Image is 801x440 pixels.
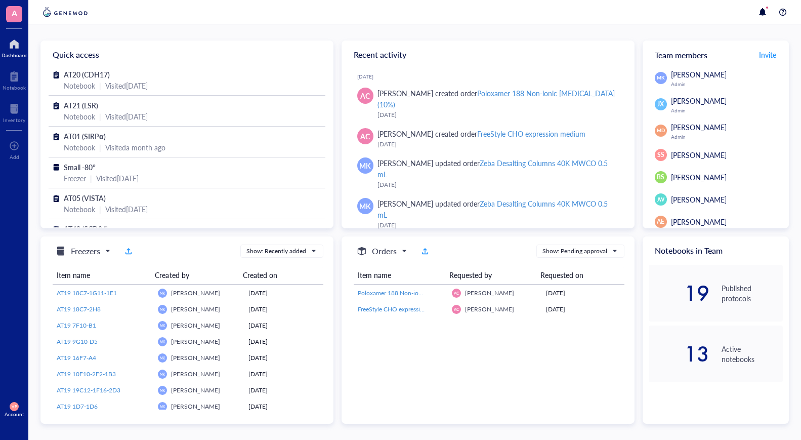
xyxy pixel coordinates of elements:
[64,111,95,122] div: Notebook
[160,388,165,392] span: MK
[248,386,320,395] div: [DATE]
[465,305,514,313] span: [PERSON_NAME]
[3,85,26,91] div: Notebook
[657,127,665,134] span: MD
[64,100,98,110] span: AT21 (LSR)
[453,291,459,295] span: AC
[377,88,615,109] div: Poloxamer 188 Non-ionic [MEDICAL_DATA] (10%)
[248,337,320,346] div: [DATE]
[171,370,220,378] span: [PERSON_NAME]
[64,142,95,153] div: Notebook
[248,289,320,298] div: [DATE]
[758,47,777,63] button: Invite
[377,139,618,149] div: [DATE]
[171,337,220,346] span: [PERSON_NAME]
[357,73,626,79] div: [DATE]
[57,353,150,363] a: AT19 16F7-A4
[171,353,220,362] span: [PERSON_NAME]
[171,305,220,313] span: [PERSON_NAME]
[649,285,710,301] div: 19
[99,204,101,215] div: |
[57,386,120,394] span: AT19 19C12-1F16-2D3
[57,370,150,379] a: AT19 10F10-2F2-1B3
[671,172,727,182] span: [PERSON_NAME]
[359,160,371,171] span: MK
[377,180,618,190] div: [DATE]
[171,386,220,394] span: [PERSON_NAME]
[248,370,320,379] div: [DATE]
[64,204,95,215] div: Notebook
[546,289,620,298] div: [DATE]
[10,154,19,160] div: Add
[643,236,789,265] div: Notebooks in Team
[171,321,220,330] span: [PERSON_NAME]
[643,41,789,69] div: Team members
[64,131,106,141] span: AT01 (SIRPα)
[377,198,608,220] div: Zeba Desalting Columns 40K MWCO 0.5 mL
[99,80,101,91] div: |
[99,111,101,122] div: |
[248,402,320,411] div: [DATE]
[53,266,151,285] th: Item name
[2,52,27,58] div: Dashboard
[359,201,371,212] span: MK
[171,289,220,297] span: [PERSON_NAME]
[64,193,106,203] span: AT05 (VISTA)
[342,41,635,69] div: Recent activity
[57,337,150,346] a: AT19 9G10-D5
[657,195,665,204] span: JW
[57,402,98,411] span: AT19 1D7-1D6
[96,173,139,184] div: Visited [DATE]
[57,337,98,346] span: AT19 9G10-D5
[57,289,150,298] a: AT19 18C7-1G11-1E1
[246,247,306,256] div: Show: Recently added
[671,150,727,160] span: [PERSON_NAME]
[64,224,108,234] span: AT48 (SCD24)
[248,353,320,363] div: [DATE]
[354,266,445,285] th: Item name
[99,142,101,153] div: |
[57,321,96,330] span: AT19 7F10-B1
[377,198,618,220] div: [PERSON_NAME] updated order
[360,131,370,142] span: AC
[759,50,776,60] span: Invite
[57,305,150,314] a: AT19 18C7-2H8
[358,289,493,297] span: Poloxamer 188 Non-ionic [MEDICAL_DATA] (10%)
[105,204,148,215] div: Visited [DATE]
[477,129,585,139] div: FreeStyle CHO expression medium
[151,266,238,285] th: Created by
[3,117,25,123] div: Inventory
[536,266,617,285] th: Requested on
[90,173,92,184] div: |
[377,158,608,179] div: Zeba Desalting Columns 40K MWCO 0.5 mL
[657,150,664,159] span: SS
[671,217,727,227] span: [PERSON_NAME]
[3,101,25,123] a: Inventory
[671,81,783,87] div: Admin
[12,7,17,19] span: A
[64,69,110,79] span: AT20 (CDH17)
[453,307,459,311] span: AC
[248,305,320,314] div: [DATE]
[372,245,397,257] h5: Orders
[57,305,101,313] span: AT19 18C7-2H8
[40,6,90,18] img: genemod-logo
[546,305,620,314] div: [DATE]
[465,289,514,297] span: [PERSON_NAME]
[5,411,24,417] div: Account
[57,386,150,395] a: AT19 19C12-1F16-2D3
[160,291,165,295] span: MK
[160,340,165,344] span: MK
[722,283,783,303] div: Published protocols
[105,80,148,91] div: Visited [DATE]
[160,307,165,311] span: MK
[105,111,148,122] div: Visited [DATE]
[350,153,626,194] a: MK[PERSON_NAME] updated orderZeba Desalting Columns 40K MWCO 0.5 mL[DATE]
[657,217,664,226] span: AE
[3,68,26,91] a: Notebook
[350,84,626,124] a: AC[PERSON_NAME] created orderPoloxamer 188 Non-ionic [MEDICAL_DATA] (10%)[DATE]
[40,41,333,69] div: Quick access
[377,88,618,110] div: [PERSON_NAME] created order
[57,402,150,411] a: AT19 1D7-1D6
